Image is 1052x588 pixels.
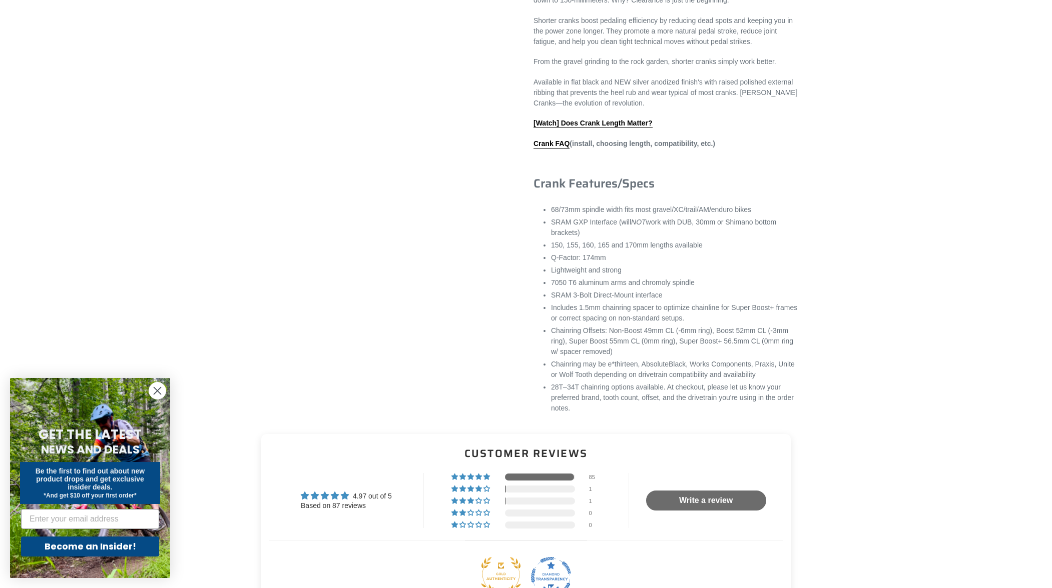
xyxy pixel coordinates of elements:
span: 4.97 out of 5 [353,492,392,500]
span: NEWS AND DEALS [41,441,140,457]
a: [Watch] Does Crank Length Matter? [534,119,653,128]
em: NOT [631,218,646,226]
div: 1% (1) reviews with 3 star rating [451,497,491,504]
span: GET THE LATEST [39,425,142,443]
input: Enter your email address [21,509,159,529]
p: From the gravel grinding to the rock garden, shorter cranks simply work better. [534,56,799,67]
div: 1 [589,485,601,492]
span: *And get $10 off your first order* [44,492,136,499]
li: 68/73mm spindle width fits most gravel/XC/trail/AM/enduro bikes [551,204,799,215]
p: Available in flat black and NEW silver anodized finish's with raised polished external ribbing th... [534,77,799,108]
li: 7050 T6 aluminum arms and chromoly spindle [551,277,799,288]
li: Includes 1.5mm chainring spacer to optimize chainline for Super Boost+ frames or correct spacing ... [551,302,799,323]
li: Lightweight and strong [551,265,799,275]
button: Close dialog [149,382,166,399]
div: Based on 87 reviews [301,501,392,511]
span: Be the first to find out about new product drops and get exclusive insider deals. [36,467,145,491]
h2: Customer Reviews [269,446,783,460]
li: SRAM GXP Interface (will work with DUB, 30mm or Shimano bottom brackets) [551,217,799,238]
div: 98% (85) reviews with 5 star rating [451,473,491,480]
a: Write a review [646,490,766,510]
div: 1 [589,497,601,504]
p: Shorter cranks boost pedaling efficiency by reducing dead spots and keeping you in the power zone... [534,15,799,47]
li: 28T–34T chainring options available. At checkout, please let us know your preferred brand, tooth ... [551,382,799,413]
div: 1% (1) reviews with 4 star rating [451,485,491,492]
button: Become an Insider! [21,536,159,556]
li: Q-Factor: 174mm [551,252,799,263]
strong: (install, choosing length, compatibility, etc.) [534,139,715,148]
div: Average rating is 4.97 stars [301,490,392,501]
li: Chainring Offsets: Non-Boost 49mm CL (-6mm ring), Boost 52mm CL (-3mm ring), Super Boost 55mm CL ... [551,325,799,357]
h3: Crank Features/Specs [534,176,799,191]
div: 85 [589,473,601,480]
li: 150, 155, 160, 165 and 170mm lengths available [551,240,799,250]
a: Crank FAQ [534,139,570,148]
li: SRAM 3-Bolt Direct-Mount interface [551,290,799,300]
li: Chainring may be e*thirteen, AbsoluteBlack, Works Components, Praxis, Unite or Wolf Tooth dependi... [551,359,799,380]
